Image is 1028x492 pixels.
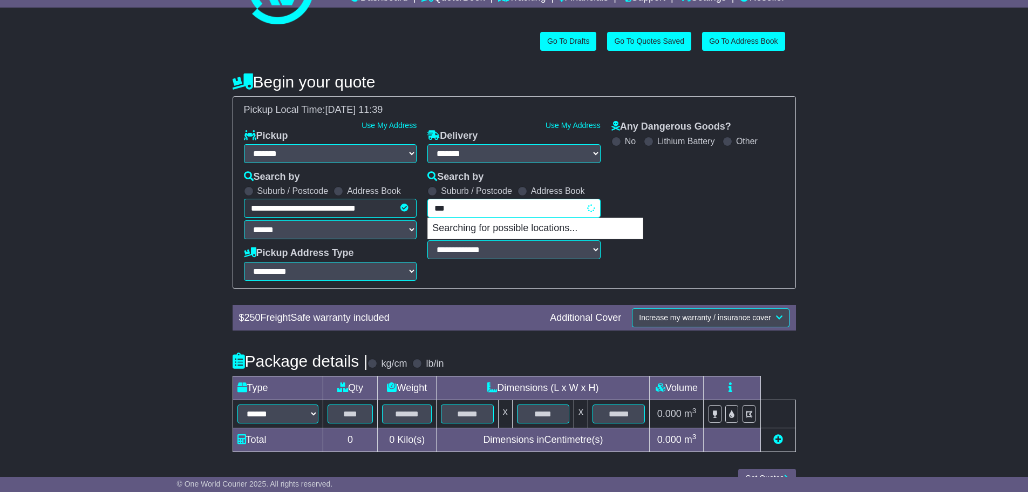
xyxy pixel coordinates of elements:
[773,434,783,445] a: Add new item
[437,376,650,400] td: Dimensions (L x W x H)
[239,104,790,116] div: Pickup Local Time:
[692,433,697,441] sup: 3
[684,434,697,445] span: m
[378,428,437,451] td: Kilo(s)
[426,358,444,370] label: lb/in
[381,358,407,370] label: kg/cm
[632,308,789,327] button: Increase my warranty / insurance cover
[244,130,288,142] label: Pickup
[347,186,401,196] label: Address Book
[607,32,691,51] a: Go To Quotes Saved
[611,121,731,133] label: Any Dangerous Goods?
[427,130,478,142] label: Delivery
[684,408,697,419] span: m
[574,400,588,428] td: x
[233,352,368,370] h4: Package details |
[736,136,758,146] label: Other
[323,376,378,400] td: Qty
[625,136,636,146] label: No
[692,407,697,415] sup: 3
[441,186,512,196] label: Suburb / Postcode
[650,376,704,400] td: Volume
[177,480,333,488] span: © One World Courier 2025. All rights reserved.
[639,313,771,322] span: Increase my warranty / insurance cover
[233,376,323,400] td: Type
[738,469,796,488] button: Get Quotes
[546,121,601,130] a: Use My Address
[233,73,796,91] h4: Begin your quote
[702,32,785,51] a: Go To Address Book
[544,312,627,324] div: Additional Cover
[427,171,484,183] label: Search by
[325,104,383,115] span: [DATE] 11:39
[362,121,417,130] a: Use My Address
[378,376,437,400] td: Weight
[244,171,300,183] label: Search by
[531,186,585,196] label: Address Book
[323,428,378,451] td: 0
[234,312,545,324] div: $ FreightSafe warranty included
[244,312,261,323] span: 250
[244,247,354,259] label: Pickup Address Type
[657,408,682,419] span: 0.000
[657,434,682,445] span: 0.000
[257,186,329,196] label: Suburb / Postcode
[540,32,596,51] a: Go To Drafts
[233,428,323,451] td: Total
[428,218,643,239] p: Searching for possible locations...
[657,136,715,146] label: Lithium Battery
[437,428,650,451] td: Dimensions in Centimetre(s)
[498,400,512,428] td: x
[389,434,394,445] span: 0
